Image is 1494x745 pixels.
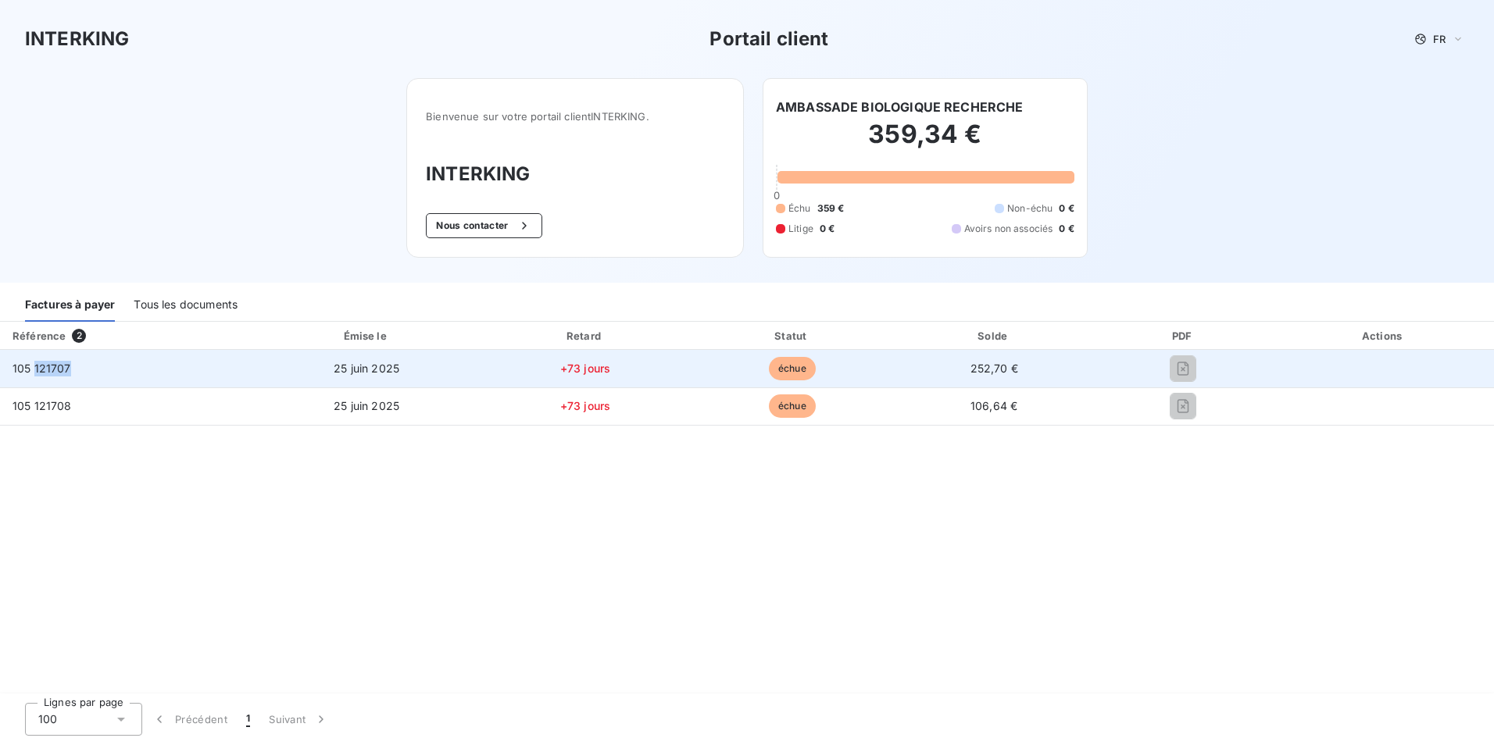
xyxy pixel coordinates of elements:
[426,213,541,238] button: Nous contacter
[970,399,1017,412] span: 106,64 €
[334,362,399,375] span: 25 juin 2025
[426,110,724,123] span: Bienvenue sur votre portail client INTERKING .
[237,703,259,736] button: 1
[13,330,66,342] div: Référence
[788,201,811,216] span: Échu
[898,328,1091,344] div: Solde
[13,399,72,412] span: 105 121708
[776,119,1074,166] h2: 359,34 €
[13,362,71,375] span: 105 121707
[820,222,835,236] span: 0 €
[334,399,399,412] span: 25 juin 2025
[25,289,115,322] div: Factures à payer
[246,711,250,727] span: 1
[560,362,610,375] span: +73 jours
[1007,201,1053,216] span: Non-échu
[1059,201,1074,216] span: 0 €
[1059,222,1074,236] span: 0 €
[769,357,816,380] span: échue
[1097,328,1270,344] div: PDF
[776,98,1024,116] h6: AMBASSADE BIOLOGIQUE RECHERCHE
[1433,33,1446,45] span: FR
[1276,328,1491,344] div: Actions
[134,289,238,322] div: Tous les documents
[38,711,57,727] span: 100
[709,25,828,53] h3: Portail client
[817,201,845,216] span: 359 €
[72,329,86,343] span: 2
[560,399,610,412] span: +73 jours
[970,362,1018,375] span: 252,70 €
[142,703,237,736] button: Précédent
[964,222,1053,236] span: Avoirs non associés
[769,394,816,418] span: échue
[25,25,129,53] h3: INTERKING
[426,160,724,188] h3: INTERKING
[788,222,813,236] span: Litige
[259,703,338,736] button: Suivant
[484,328,687,344] div: Retard
[774,189,780,201] span: 0
[693,328,892,344] div: Statut
[256,328,477,344] div: Émise le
